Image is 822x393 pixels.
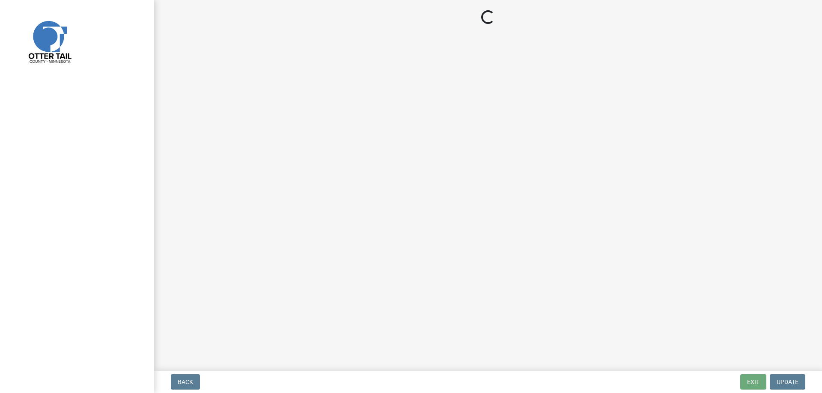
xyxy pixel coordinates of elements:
[740,374,766,390] button: Exit
[178,378,193,385] span: Back
[17,9,81,73] img: Otter Tail County, Minnesota
[171,374,200,390] button: Back
[770,374,805,390] button: Update
[777,378,798,385] span: Update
